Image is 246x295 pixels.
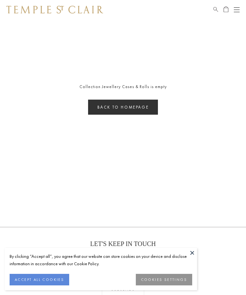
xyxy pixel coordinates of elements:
[213,6,218,13] a: Search
[234,6,240,13] button: Open navigation
[224,6,228,13] a: Open Shopping Bag
[6,6,103,13] img: Temple St. Clair
[10,253,192,267] div: By clicking “Accept all”, you agree that our website can store cookies on your device and disclos...
[10,274,69,285] button: ACCEPT ALL COOKIES
[136,274,192,285] button: COOKIES SETTINGS
[88,100,158,115] a: Back to homepage
[16,83,230,90] h3: Collection Jewellery Cases & Rolls is empty
[90,240,156,248] p: LET'S KEEP IN TOUCH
